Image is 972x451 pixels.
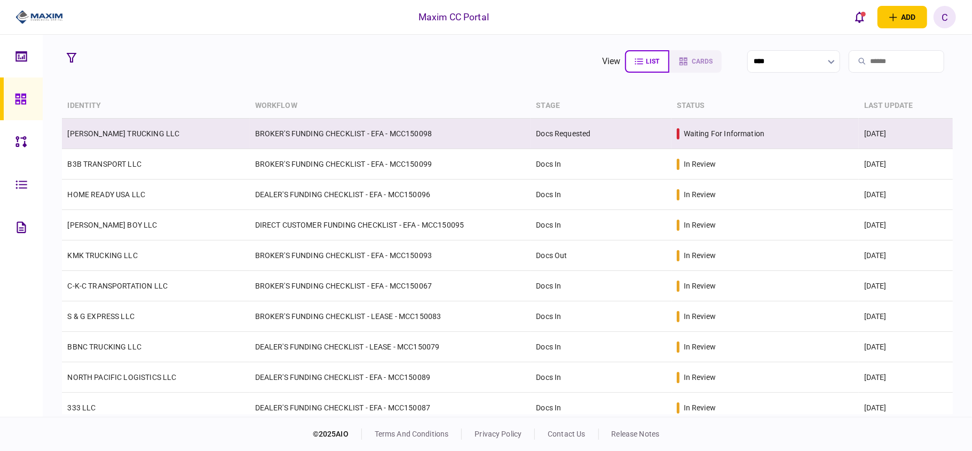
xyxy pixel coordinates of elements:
[250,210,531,240] td: DIRECT CUSTOMER FUNDING CHECKLIST - EFA - MCC150095
[531,119,671,149] td: Docs Requested
[548,430,585,438] a: contact us
[531,301,671,332] td: Docs In
[67,160,141,168] a: B3B TRANSPORT LLC
[625,50,669,73] button: list
[250,94,531,119] th: workflow
[684,128,764,139] div: waiting for information
[62,94,249,119] th: identity
[934,6,956,28] button: C
[375,430,449,438] a: terms and conditions
[250,149,531,180] td: BROKER'S FUNDING CHECKLIST - EFA - MCC150099
[250,362,531,393] td: DEALER'S FUNDING CHECKLIST - EFA - MCC150089
[859,301,953,332] td: [DATE]
[849,6,871,28] button: open notifications list
[250,240,531,271] td: BROKER'S FUNDING CHECKLIST - EFA - MCC150093
[859,332,953,362] td: [DATE]
[15,9,63,25] img: client company logo
[859,94,953,119] th: last update
[67,129,179,138] a: [PERSON_NAME] TRUCKING LLC
[859,362,953,393] td: [DATE]
[531,94,671,119] th: stage
[669,50,722,73] button: cards
[67,373,176,382] a: NORTH PACIFIC LOGISTICS LLC
[684,159,716,169] div: in review
[250,332,531,362] td: DEALER'S FUNDING CHECKLIST - LEASE - MCC150079
[878,6,927,28] button: open adding identity options
[684,189,716,200] div: in review
[684,220,716,230] div: in review
[67,221,157,229] a: [PERSON_NAME] BOY LLC
[859,393,953,423] td: [DATE]
[612,430,660,438] a: release notes
[67,343,141,351] a: BBNC TRUCKING LLC
[684,250,716,261] div: in review
[859,180,953,210] td: [DATE]
[67,312,135,321] a: S & G EXPRESS LLC
[250,119,531,149] td: BROKER'S FUNDING CHECKLIST - EFA - MCC150098
[475,430,521,438] a: privacy policy
[250,180,531,210] td: DEALER'S FUNDING CHECKLIST - EFA - MCC150096
[250,393,531,423] td: DEALER'S FUNDING CHECKLIST - EFA - MCC150087
[531,210,671,240] td: Docs In
[531,362,671,393] td: Docs In
[531,332,671,362] td: Docs In
[859,149,953,180] td: [DATE]
[692,58,713,65] span: cards
[859,240,953,271] td: [DATE]
[602,55,621,68] div: view
[684,402,716,413] div: in review
[67,190,145,199] a: HOME READY USA LLC
[531,393,671,423] td: Docs In
[418,10,489,24] div: Maxim CC Portal
[859,271,953,301] td: [DATE]
[859,210,953,240] td: [DATE]
[250,271,531,301] td: BROKER'S FUNDING CHECKLIST - EFA - MCC150067
[250,301,531,332] td: BROKER'S FUNDING CHECKLIST - LEASE - MCC150083
[859,119,953,149] td: [DATE]
[684,281,716,291] div: in review
[684,341,716,352] div: in review
[313,429,362,440] div: © 2025 AIO
[67,282,168,290] a: C-K-C TRANSPORTATION LLC
[671,94,859,119] th: status
[531,271,671,301] td: Docs In
[531,149,671,180] td: Docs In
[67,403,96,412] a: 333 LLC
[684,311,716,322] div: in review
[684,372,716,383] div: in review
[531,180,671,210] td: Docs In
[646,58,660,65] span: list
[531,240,671,271] td: Docs Out
[67,251,137,260] a: KMK TRUCKING LLC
